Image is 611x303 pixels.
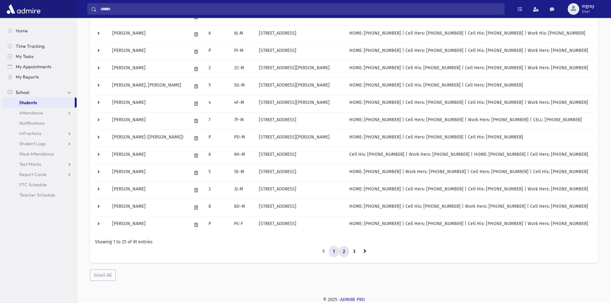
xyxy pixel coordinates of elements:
[3,108,77,118] a: Attendance
[3,97,75,108] a: Students
[230,95,255,112] td: 4F-M
[3,180,77,190] a: PTC Schedule
[582,4,594,9] span: mgray
[95,239,593,245] div: Showing 1 to 25 of 61 entries
[3,118,77,128] a: Notifications
[582,9,594,14] span: User
[205,43,230,60] td: P
[87,296,601,303] div: © 2025 -
[97,3,504,15] input: Search
[255,60,346,78] td: [STREET_ADDRESS][PERSON_NAME]
[230,26,255,43] td: 6J-M
[108,199,188,216] td: [PERSON_NAME]
[19,120,45,126] span: Notifications
[205,130,230,147] td: P
[345,26,593,43] td: HOME: [PHONE_NUMBER] | Cell Hers: [PHONE_NUMBER] | Cell His: [PHONE_NUMBER] | Work His: [PHONE_NU...
[349,246,360,257] a: 3
[16,28,28,34] span: Home
[230,164,255,181] td: 5E-M
[3,26,77,36] a: Home
[205,60,230,78] td: 2
[255,112,346,130] td: [STREET_ADDRESS]
[255,181,346,199] td: [STREET_ADDRESS]
[230,216,255,233] td: PC-F
[5,3,42,15] img: AdmirePro
[255,216,346,233] td: [STREET_ADDRESS]
[255,95,346,112] td: [STREET_ADDRESS][PERSON_NAME]
[345,130,593,147] td: HOME: [PHONE_NUMBER] | Cell Hers: [PHONE_NUMBER] | Cell His: [PHONE_NUMBER]
[3,128,77,139] a: Infractions
[108,130,188,147] td: [PERSON_NAME] ([PERSON_NAME])
[345,181,593,199] td: HOME: [PHONE_NUMBER] | Cell Hers: [PHONE_NUMBER] | Cell His: [PHONE_NUMBER] | Work Hers: [PHONE_N...
[205,164,230,181] td: 5
[205,181,230,199] td: 3
[3,169,77,180] a: Report Cards
[205,78,230,95] td: 5
[108,181,188,199] td: [PERSON_NAME]
[339,246,349,257] a: 2
[255,147,346,164] td: [STREET_ADDRESS]
[345,147,593,164] td: Cell His: [PHONE_NUMBER] | Work Hers: [PHONE_NUMBER] | HOME: [PHONE_NUMBER] | Cell Hers: [PHONE_N...
[345,164,593,181] td: HOME: [PHONE_NUMBER] | Work Hers: [PHONE_NUMBER] | Cell Hers: [PHONE_NUMBER] | Cell His: [PHONE_N...
[108,60,188,78] td: [PERSON_NAME]
[19,130,41,136] span: Infractions
[345,199,593,216] td: HOME: [PHONE_NUMBER] | Cell His: [PHONE_NUMBER] | Work Hers: [PHONE_NUMBER] | Cell Hers: [PHONE_N...
[19,172,47,177] span: Report Cards
[230,130,255,147] td: PD-M
[19,192,55,198] span: Teacher Schedule
[345,60,593,78] td: HOME: [PHONE_NUMBER] | Cell His: [PHONE_NUMBER] | Cell Hers: [PHONE_NUMBER] | Work Hers: [PHONE_N...
[205,147,230,164] td: 6
[19,151,54,157] span: Meal Attendance
[340,297,365,302] a: ADMIRE PRO
[108,95,188,112] td: [PERSON_NAME]
[230,43,255,60] td: PI-M
[205,26,230,43] td: 6
[108,112,188,130] td: [PERSON_NAME]
[108,78,188,95] td: [PERSON_NAME], [PERSON_NAME]
[329,246,339,257] a: 1
[108,147,188,164] td: [PERSON_NAME]
[230,147,255,164] td: 6H-M
[205,112,230,130] td: 7
[230,78,255,95] td: 5G-M
[345,216,593,233] td: HOME: [PHONE_NUMBER] | Cell Hers: [PHONE_NUMBER] | Cell His: [PHONE_NUMBER] | Work Hers: [PHONE_N...
[108,26,188,43] td: [PERSON_NAME]
[16,74,39,80] span: My Reports
[255,130,346,147] td: [STREET_ADDRESS][PERSON_NAME]
[345,95,593,112] td: HOME: [PHONE_NUMBER] | Cell Hers: [PHONE_NUMBER] | Cell His: [PHONE_NUMBER] | Work Hers: [PHONE_N...
[19,141,46,147] span: Student Logs
[90,269,116,281] button: Email All
[108,216,188,233] td: [PERSON_NAME]
[3,87,77,97] a: School
[345,78,593,95] td: HOME: [PHONE_NUMBER] | Cell His: [PHONE_NUMBER] | Cell Hers: [PHONE_NUMBER]
[205,216,230,233] td: P
[3,41,77,51] a: Time Tracking
[19,161,41,167] span: Test Marks
[230,181,255,199] td: 3J-M
[230,60,255,78] td: 2C-M
[16,89,29,95] span: School
[3,72,77,82] a: My Reports
[3,139,77,149] a: Student Logs
[230,199,255,216] td: 8D-M
[255,164,346,181] td: [STREET_ADDRESS]
[345,112,593,130] td: HOME: [PHONE_NUMBER] | Cell Hers: [PHONE_NUMBER] | Work Hers: [PHONE_NUMBER] | CELL: [PHONE_NUMBER]
[230,112,255,130] td: 7F-M
[16,54,34,59] span: My Tasks
[3,149,77,159] a: Meal Attendance
[3,62,77,72] a: My Appointments
[16,43,45,49] span: Time Tracking
[108,43,188,60] td: [PERSON_NAME]
[3,51,77,62] a: My Tasks
[255,26,346,43] td: [STREET_ADDRESS]
[3,159,77,169] a: Test Marks
[255,78,346,95] td: [STREET_ADDRESS][PERSON_NAME]
[255,199,346,216] td: [STREET_ADDRESS]
[3,190,77,200] a: Teacher Schedule
[19,100,37,105] span: Students
[19,110,43,116] span: Attendance
[19,182,47,188] span: PTC Schedule
[16,64,51,70] span: My Appointments
[205,199,230,216] td: 8
[345,43,593,60] td: HOME: [PHONE_NUMBER] | Cell Hers: [PHONE_NUMBER] | Cell His: [PHONE_NUMBER] | Work Hers: [PHONE_N...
